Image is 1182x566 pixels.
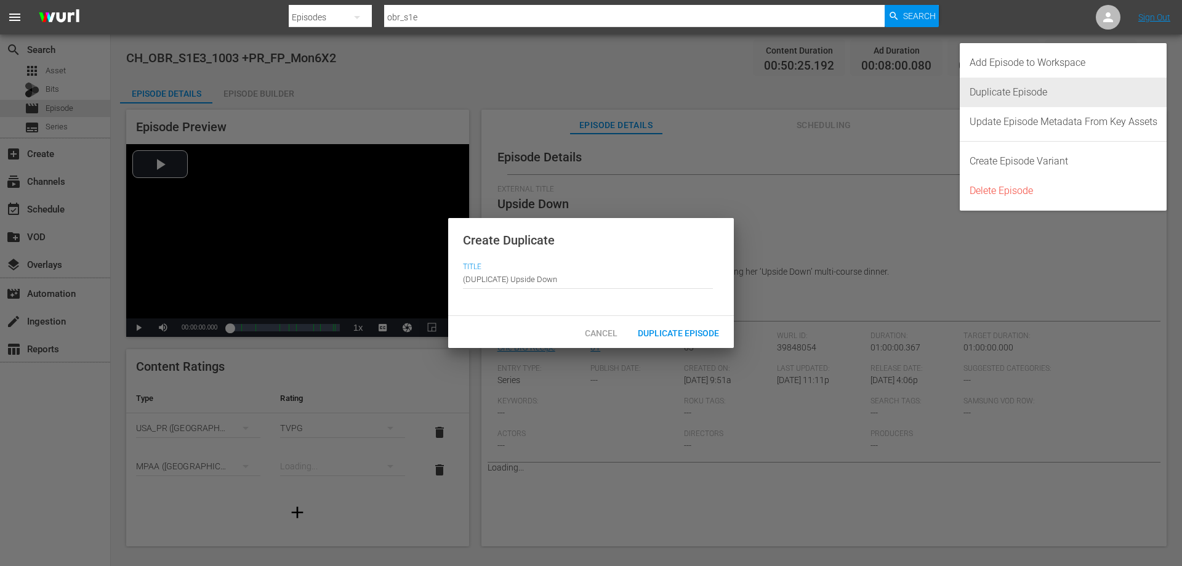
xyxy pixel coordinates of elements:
button: Cancel [574,321,628,343]
div: Delete Episode [970,176,1157,206]
button: Duplicate Episode [628,321,729,343]
div: Add Episode to Workspace [970,48,1157,78]
img: ans4CAIJ8jUAAAAAAAAAAAAAAAAAAAAAAAAgQb4GAAAAAAAAAAAAAAAAAAAAAAAAJMjXAAAAAAAAAAAAAAAAAAAAAAAAgAT5G... [30,3,89,32]
span: Create Duplicate [463,233,555,248]
div: Duplicate Episode [970,78,1157,107]
span: menu [7,10,22,25]
span: Duplicate Episode [628,328,729,338]
div: Update Episode Metadata From Key Assets [970,107,1157,137]
span: Search [903,5,936,27]
button: Search [885,5,939,27]
a: Sign Out [1138,12,1170,22]
span: Cancel [575,328,627,338]
div: Create Episode Variant [970,147,1157,176]
span: Title [463,262,713,272]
